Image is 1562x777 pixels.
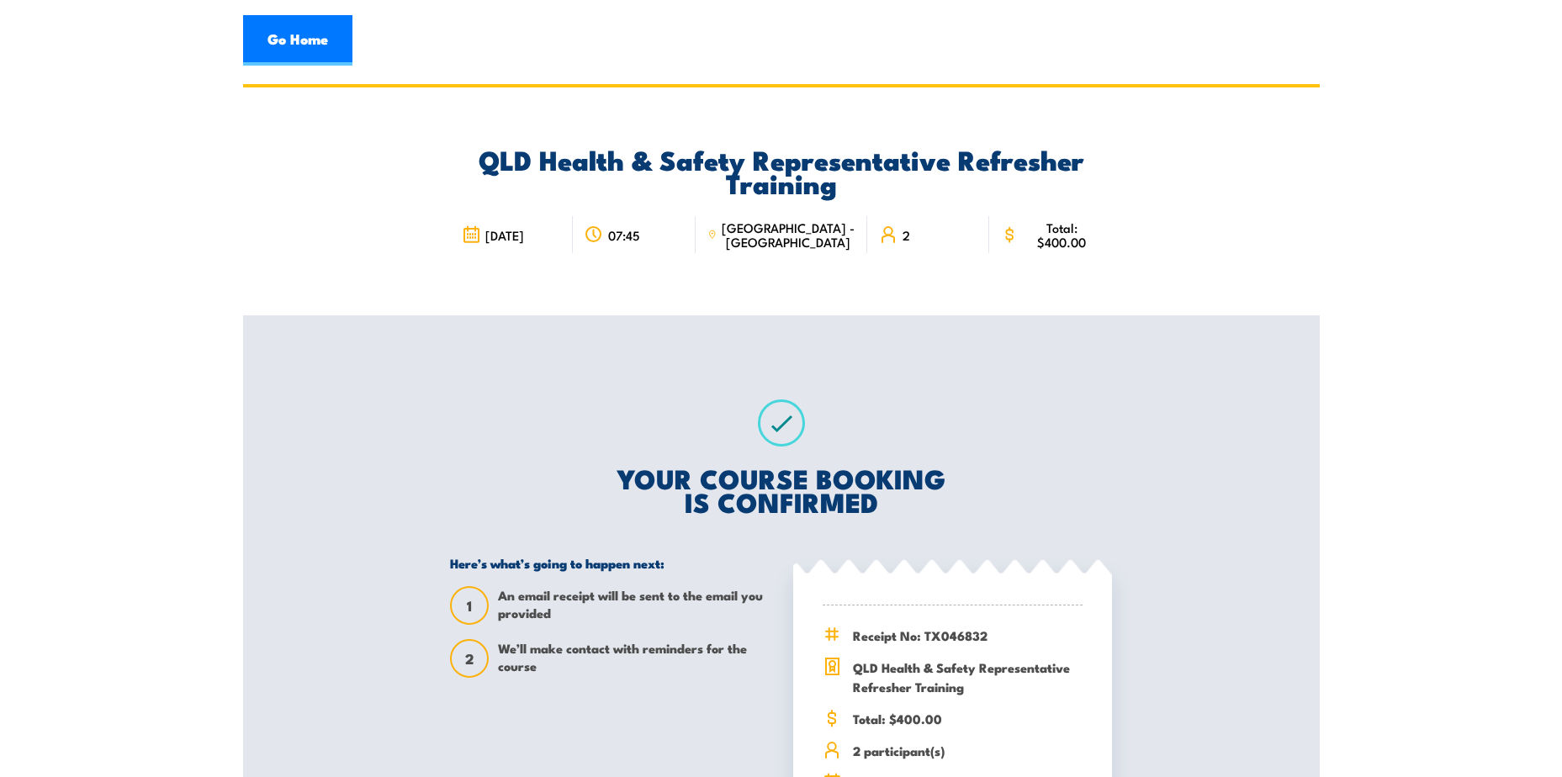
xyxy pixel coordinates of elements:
a: Go Home [243,15,352,66]
span: An email receipt will be sent to the email you provided [498,586,769,625]
span: 1 [452,597,487,615]
h5: Here’s what’s going to happen next: [450,555,769,571]
span: Total: $400.00 [853,709,1083,728]
span: QLD Health & Safety Representative Refresher Training [853,658,1083,696]
span: Receipt No: TX046832 [853,626,1083,645]
h2: QLD Health & Safety Representative Refresher Training [450,147,1112,194]
span: 2 participant(s) [853,741,1083,760]
span: 2 [903,228,910,242]
span: 2 [452,650,487,668]
span: 07:45 [608,228,640,242]
span: Total: $400.00 [1024,220,1100,249]
span: We’ll make contact with reminders for the course [498,639,769,678]
span: [GEOGRAPHIC_DATA] - [GEOGRAPHIC_DATA] [722,220,855,249]
h2: YOUR COURSE BOOKING IS CONFIRMED [450,466,1112,513]
span: [DATE] [485,228,524,242]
